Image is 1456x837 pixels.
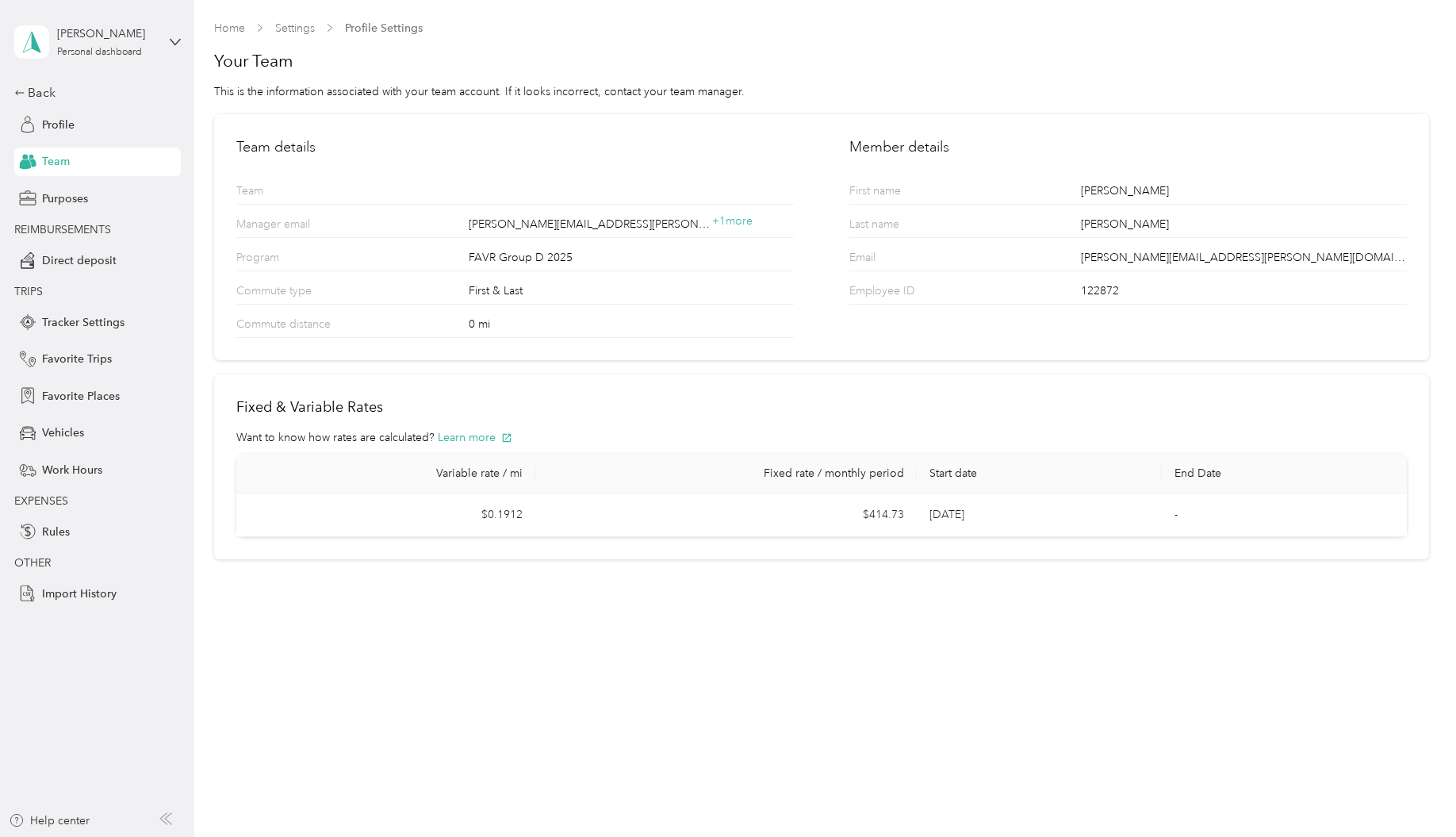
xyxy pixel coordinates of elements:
p: Last name [849,216,971,237]
div: 122872 [1081,282,1406,304]
div: This is the information associated with your team account. If it looks incorrect, contact your te... [214,83,1429,100]
div: [PERSON_NAME] [57,25,156,42]
p: Employee ID [849,282,971,304]
span: Team [42,153,70,170]
span: Work Hours [42,462,102,478]
div: Personal dashboard [57,48,142,57]
span: [PERSON_NAME][EMAIL_ADDRESS][PERSON_NAME][DOMAIN_NAME] [469,216,713,232]
span: Direct deposit [42,252,117,269]
td: $0.1912 [236,493,536,537]
div: [PERSON_NAME][EMAIL_ADDRESS][PERSON_NAME][DOMAIN_NAME] [1081,249,1406,271]
span: Profile [42,117,75,133]
span: Rules [42,524,70,540]
td: $414.73 [535,493,916,537]
span: REIMBURSEMENTS [14,223,111,236]
a: Home [214,21,245,35]
div: 0 mi [469,316,794,337]
span: Favorite Places [42,388,120,405]
th: Start date [917,454,1162,493]
th: Variable rate / mi [236,454,536,493]
td: [DATE] [917,493,1162,537]
div: FAVR Group D 2025 [469,249,794,271]
a: Settings [275,21,315,35]
span: Vehicles [42,424,84,441]
p: First name [849,182,971,204]
p: Team [236,182,358,204]
span: EXPENSES [14,494,68,508]
h2: Fixed & Variable Rates [236,397,1407,418]
button: Learn more [438,429,512,446]
h1: Your Team [214,50,1429,72]
span: + 1 more [712,214,753,228]
iframe: Everlance-gr Chat Button Frame [1367,748,1456,837]
span: Favorite Trips [42,351,112,367]
th: End Date [1162,454,1407,493]
p: Manager email [236,216,358,237]
div: Back [14,83,173,102]
td: - [1162,493,1407,537]
p: Program [236,249,358,271]
h2: Team details [236,136,794,158]
div: [PERSON_NAME] [1081,216,1406,237]
span: Purposes [42,190,88,207]
span: OTHER [14,556,51,570]
div: Want to know how rates are calculated? [236,429,1407,446]
div: First & Last [469,282,794,304]
span: Tracker Settings [42,314,125,331]
div: [PERSON_NAME] [1081,182,1406,204]
span: TRIPS [14,285,43,298]
span: Profile Settings [345,20,423,36]
th: Fixed rate / monthly period [535,454,916,493]
p: Commute type [236,282,358,304]
span: Import History [42,586,117,602]
p: Email [849,249,971,271]
p: Commute distance [236,316,358,337]
button: Help center [9,812,90,829]
h2: Member details [849,136,1407,158]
